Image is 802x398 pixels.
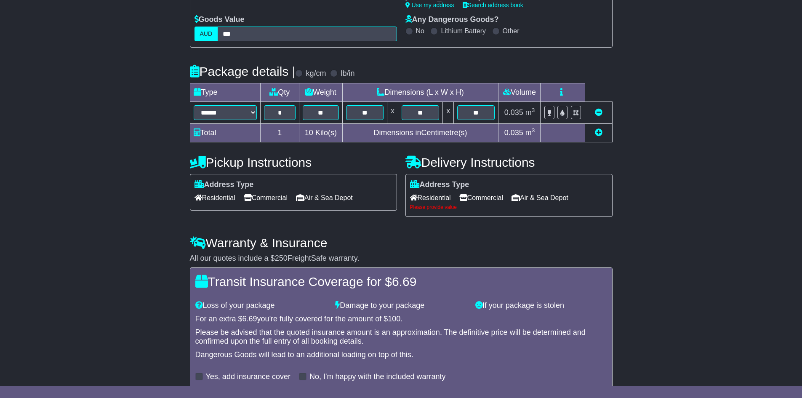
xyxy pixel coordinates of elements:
td: Volume [498,83,541,102]
label: Goods Value [195,15,245,24]
label: Address Type [195,180,254,190]
a: Remove this item [595,108,602,117]
div: If your package is stolen [471,301,611,310]
label: No, I'm happy with the included warranty [309,372,446,382]
a: Search address book [463,2,523,8]
span: 0.035 [504,108,523,117]
span: Commercial [459,191,503,204]
td: 1 [260,123,299,142]
span: Residential [195,191,235,204]
label: Other [503,27,520,35]
div: Dangerous Goods will lead to an additional loading on top of this. [195,350,607,360]
span: 100 [388,315,400,323]
span: 10 [305,128,313,137]
span: Commercial [244,191,288,204]
td: Kilo(s) [299,123,343,142]
label: Address Type [410,180,469,190]
sup: 3 [532,107,535,113]
div: All our quotes include a $ FreightSafe warranty. [190,254,613,263]
td: Qty [260,83,299,102]
a: Use my address [405,2,454,8]
h4: Transit Insurance Coverage for $ [195,275,607,288]
h4: Package details | [190,64,296,78]
span: Air & Sea Depot [296,191,353,204]
sup: 3 [532,127,535,134]
span: 6.69 [242,315,257,323]
span: Air & Sea Depot [512,191,568,204]
label: No [416,27,424,35]
td: x [387,102,398,123]
a: Add new item [595,128,602,137]
label: AUD [195,27,218,41]
label: lb/in [341,69,354,78]
span: 250 [275,254,288,262]
div: Damage to your package [331,301,471,310]
label: kg/cm [306,69,326,78]
td: Type [190,83,260,102]
h4: Pickup Instructions [190,155,397,169]
td: Dimensions (L x W x H) [342,83,498,102]
span: m [525,128,535,137]
div: Please provide value [410,204,608,210]
span: 0.035 [504,128,523,137]
td: Dimensions in Centimetre(s) [342,123,498,142]
td: Weight [299,83,343,102]
td: Total [190,123,260,142]
div: Please be advised that the quoted insurance amount is an approximation. The definitive price will... [195,328,607,346]
label: Lithium Battery [441,27,486,35]
h4: Warranty & Insurance [190,236,613,250]
td: x [443,102,454,123]
h4: Delivery Instructions [405,155,613,169]
span: 6.69 [392,275,416,288]
div: Loss of your package [191,301,331,310]
span: Residential [410,191,451,204]
span: m [525,108,535,117]
label: Any Dangerous Goods? [405,15,499,24]
label: Yes, add insurance cover [206,372,290,382]
div: For an extra $ you're fully covered for the amount of $ . [195,315,607,324]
